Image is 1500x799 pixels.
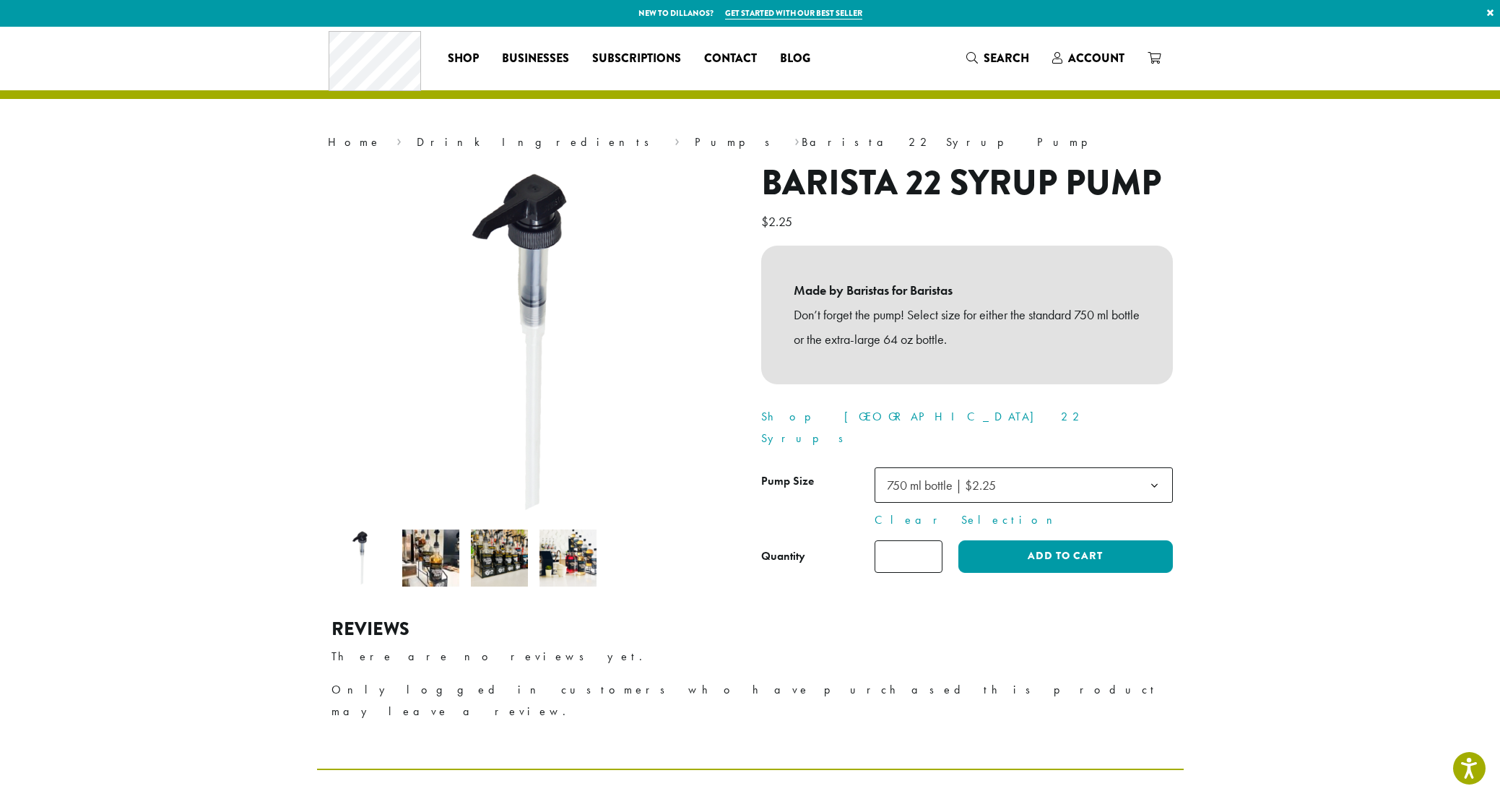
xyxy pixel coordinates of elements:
span: $ [761,213,768,230]
a: Search [955,46,1041,70]
img: Barista 22 Syrup Pump [334,530,391,587]
button: Add to cart [958,540,1172,573]
h1: Barista 22 Syrup Pump [761,163,1173,204]
span: › [794,129,799,151]
bdi: 2.25 [761,213,796,230]
b: Made by Baristas for Baristas [794,278,1140,303]
span: Shop [448,50,479,68]
a: Pumps [695,134,779,150]
p: Only logged in customers who have purchased this product may leave a review. [331,679,1169,722]
div: Quantity [761,548,805,565]
span: 750 ml bottle | $2.25 [887,477,996,493]
a: Shop [GEOGRAPHIC_DATA] 22 Syrups [761,409,1085,446]
span: › [396,129,402,151]
span: Search [984,50,1029,66]
span: 750 ml bottle | $2.25 [875,467,1173,503]
img: Barista 22 Syrup Pump - Image 4 [539,530,597,587]
a: Get started with our best seller [725,7,862,20]
p: There are no reviews yet. [331,646,1169,668]
span: Contact [704,50,757,68]
nav: Breadcrumb [328,134,1173,151]
a: Shop [436,47,490,70]
label: Pump Size [761,471,875,492]
img: Barista 22 Syrup Pump - Image 3 [471,530,528,587]
a: Drink Ingredients [417,134,659,150]
span: Businesses [502,50,569,68]
span: 750 ml bottle | $2.25 [881,471,1010,499]
span: Blog [780,50,810,68]
img: Barista 22 Syrup Pump - Image 2 [402,530,459,587]
span: Subscriptions [592,50,681,68]
input: Product quantity [875,540,942,573]
p: Don’t forget the pump! Select size for either the standard 750 ml bottle or the extra-large 64 oz... [794,303,1140,352]
a: Clear Selection [875,511,1173,529]
span: › [675,129,680,151]
h2: Reviews [331,618,1169,640]
span: Account [1068,50,1124,66]
a: Home [328,134,381,150]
